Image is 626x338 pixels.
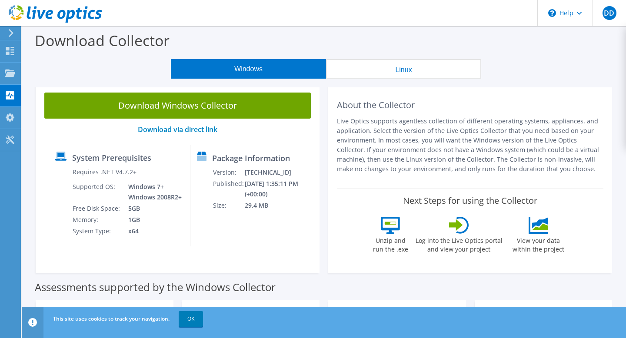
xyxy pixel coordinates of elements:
[72,225,122,237] td: System Type:
[44,93,311,119] a: Download Windows Collector
[213,200,244,211] td: Size:
[337,116,603,174] p: Live Optics supports agentless collection of different operating systems, appliances, and applica...
[72,153,151,162] label: System Prerequisites
[213,178,244,200] td: Published:
[122,203,183,214] td: 5GB
[171,59,326,79] button: Windows
[122,214,183,225] td: 1GB
[244,167,316,178] td: [TECHNICAL_ID]
[371,234,411,254] label: Unzip and run the .exe
[213,167,244,178] td: Version:
[244,178,316,200] td: [DATE] 1:35:11 PM (+00:00)
[507,234,570,254] label: View your data within the project
[122,225,183,237] td: x64
[244,200,316,211] td: 29.4 MB
[72,203,122,214] td: Free Disk Space:
[548,9,556,17] svg: \n
[415,234,503,254] label: Log into the Live Optics portal and view your project
[179,311,203,327] a: OK
[212,154,290,162] label: Package Information
[35,283,276,292] label: Assessments supported by the Windows Collector
[72,181,122,203] td: Supported OS:
[53,315,170,322] span: This site uses cookies to track your navigation.
[72,214,122,225] td: Memory:
[603,6,616,20] span: DD
[138,125,217,134] a: Download via direct link
[122,181,183,203] td: Windows 7+ Windows 2008R2+
[73,168,137,176] label: Requires .NET V4.7.2+
[35,30,170,50] label: Download Collector
[337,100,603,110] h2: About the Collector
[326,59,481,79] button: Linux
[403,196,537,206] label: Next Steps for using the Collector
